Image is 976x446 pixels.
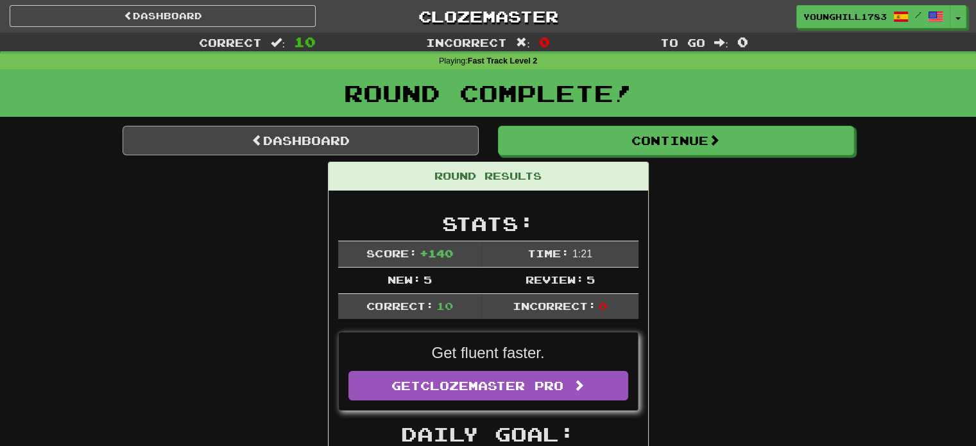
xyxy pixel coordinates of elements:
[539,34,550,49] span: 0
[572,248,592,259] span: 1 : 21
[796,5,950,28] a: YoungHill1783 /
[714,37,728,48] span: :
[498,126,854,155] button: Continue
[348,371,628,400] a: GetClozemaster Pro
[348,342,628,364] p: Get fluent faster.
[338,213,638,234] h2: Stats:
[737,34,748,49] span: 0
[123,126,479,155] a: Dashboard
[338,424,638,445] h2: Daily Goal:
[10,5,316,27] a: Dashboard
[426,36,507,49] span: Incorrect
[527,247,569,259] span: Time:
[335,5,641,28] a: Clozemaster
[525,273,583,286] span: Review:
[420,247,453,259] span: + 140
[199,36,262,49] span: Correct
[586,273,595,286] span: 5
[513,300,596,312] span: Incorrect:
[599,300,607,312] span: 0
[329,162,648,191] div: Round Results
[366,247,416,259] span: Score:
[388,273,421,286] span: New:
[271,37,285,48] span: :
[366,300,433,312] span: Correct:
[424,273,432,286] span: 5
[4,80,972,106] h1: Round Complete!
[516,37,530,48] span: :
[436,300,453,312] span: 10
[420,379,563,393] span: Clozemaster Pro
[294,34,316,49] span: 10
[660,36,705,49] span: To go
[803,11,887,22] span: YoungHill1783
[915,10,921,19] span: /
[468,56,538,65] strong: Fast Track Level 2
